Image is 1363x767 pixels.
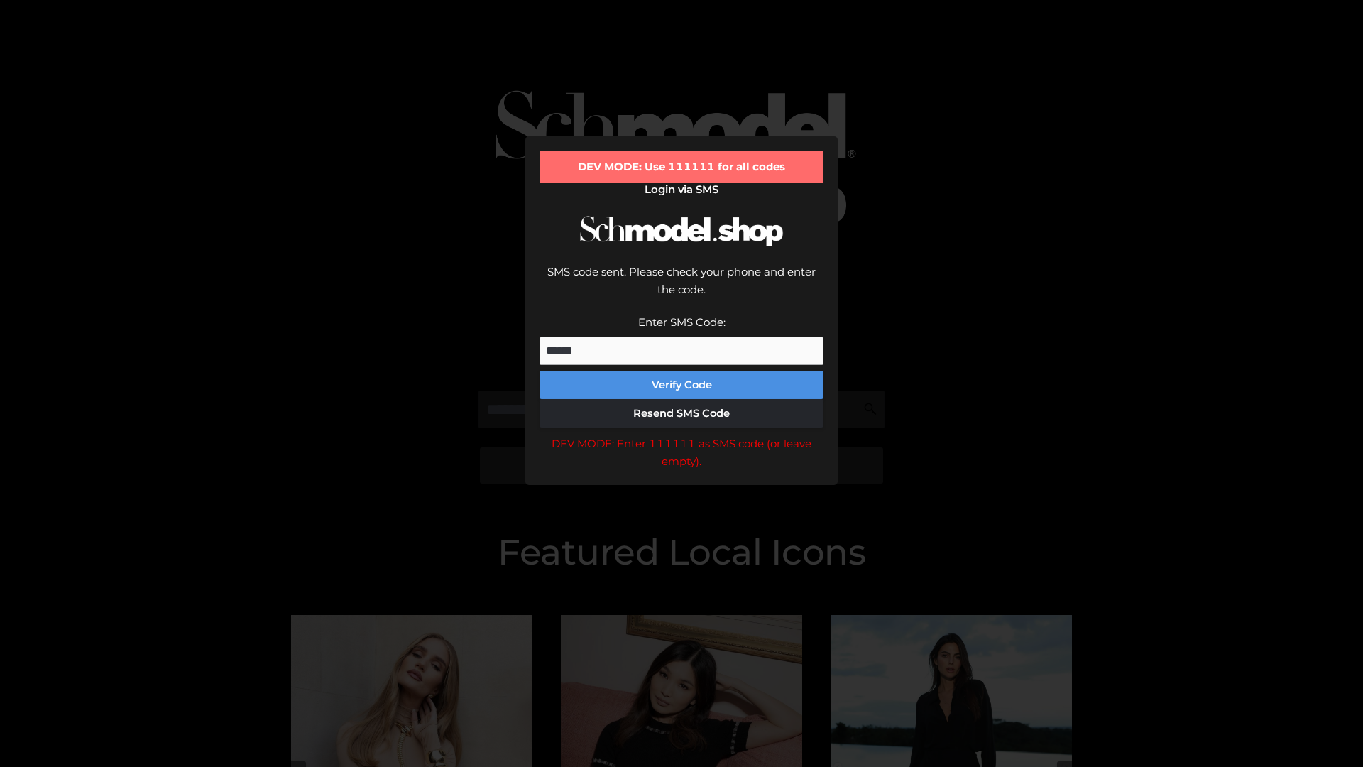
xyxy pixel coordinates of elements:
img: Schmodel Logo [575,203,788,259]
h2: Login via SMS [540,183,823,196]
button: Verify Code [540,371,823,399]
div: SMS code sent. Please check your phone and enter the code. [540,263,823,313]
label: Enter SMS Code: [638,315,726,329]
div: DEV MODE: Use 111111 for all codes [540,151,823,183]
div: DEV MODE: Enter 111111 as SMS code (or leave empty). [540,435,823,471]
button: Resend SMS Code [540,399,823,428]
